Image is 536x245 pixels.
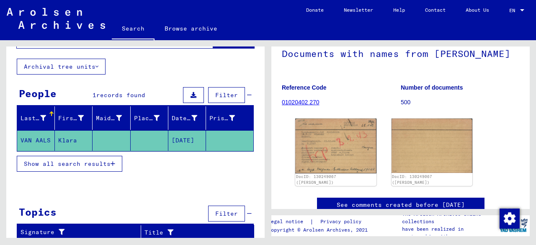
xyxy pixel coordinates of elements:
div: Title [144,228,237,237]
a: 01020402 270 [282,99,320,106]
div: First Name [58,114,84,123]
mat-cell: Klara [55,130,93,151]
span: Filter [215,91,238,99]
div: Prisoner # [209,111,245,125]
div: Topics [19,204,57,219]
mat-header-cell: Date of Birth [168,106,206,130]
p: 500 [401,98,519,107]
button: Archival tree units [17,59,106,75]
img: Arolsen_neg.svg [7,8,105,29]
button: Filter [208,206,245,222]
a: Browse archive [155,18,227,39]
button: Filter [208,87,245,103]
a: Legal notice [268,217,310,226]
p: have been realized in partnership with [402,225,497,240]
img: 002.jpg [392,119,473,173]
b: Number of documents [401,84,463,91]
mat-cell: VAN AALS [17,130,55,151]
a: Privacy policy [314,217,371,226]
div: Signature [21,226,143,239]
div: Signature [21,228,134,237]
div: Date of Birth [172,111,208,125]
div: Date of Birth [172,114,197,123]
div: Place of Birth [134,111,170,125]
div: People [19,86,57,101]
mat-cell: [DATE] [168,130,206,151]
span: EN [509,8,518,13]
mat-header-cell: Last Name [17,106,55,130]
div: Maiden Name [96,111,132,125]
div: Place of Birth [134,114,160,123]
p: The Arolsen Archives online collections [402,210,497,225]
div: Maiden Name [96,114,121,123]
a: DocID: 130249067 ([PERSON_NAME]) [392,174,432,185]
a: See comments created before [DATE] [337,201,465,209]
a: Search [112,18,155,40]
span: records found [96,91,145,99]
a: DocID: 130249067 ([PERSON_NAME]) [296,174,336,185]
div: | [268,217,371,226]
div: Last Name [21,111,57,125]
span: Filter [215,210,238,217]
div: Last Name [21,114,46,123]
div: Prisoner # [209,114,235,123]
img: Change consent [500,209,520,229]
mat-header-cell: Prisoner # [206,106,253,130]
img: 001.jpg [295,119,376,173]
mat-header-cell: First Name [55,106,93,130]
div: Change consent [499,208,519,228]
h1: Documents with names from [PERSON_NAME] [282,34,519,71]
p: Copyright © Arolsen Archives, 2021 [268,226,371,234]
mat-header-cell: Place of Birth [131,106,168,130]
mat-header-cell: Maiden Name [93,106,130,130]
button: Show all search results [17,156,122,172]
div: First Name [58,111,94,125]
span: 1 [93,91,96,99]
span: Show all search results [24,160,111,168]
img: yv_logo.png [498,215,529,236]
b: Reference Code [282,84,327,91]
div: Title [144,226,246,239]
